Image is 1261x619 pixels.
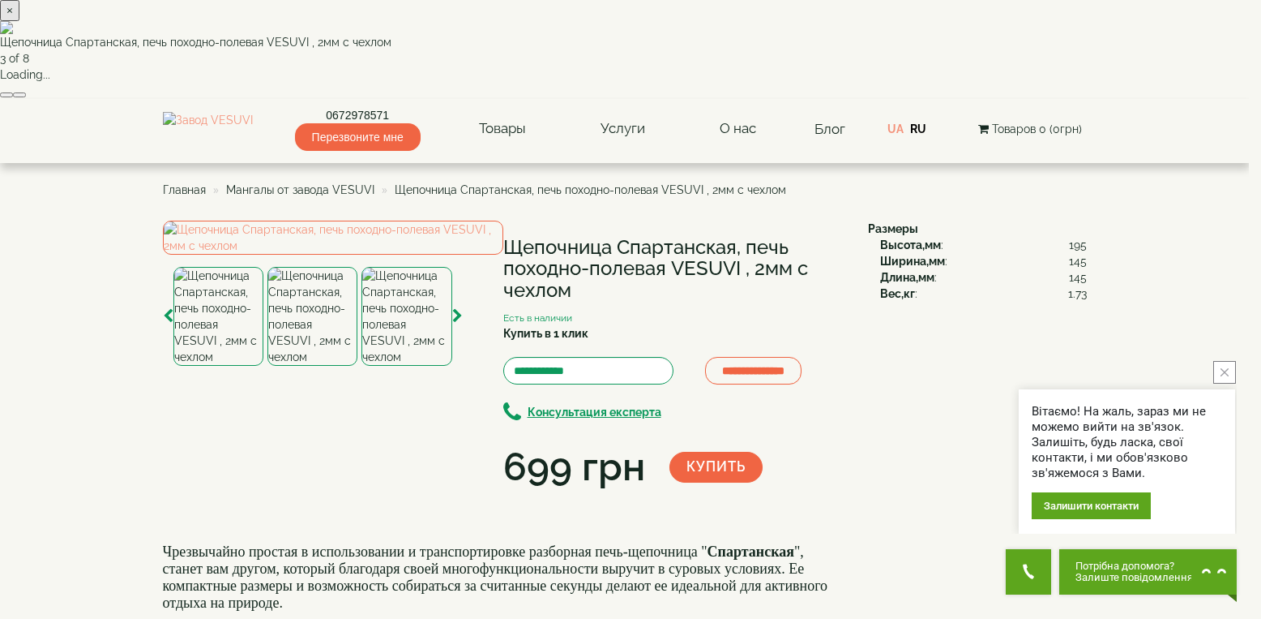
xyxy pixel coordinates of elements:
[880,237,1087,253] div: :
[503,237,844,301] h1: Щепочница Спартанская, печь походно-полевая VESUVI , 2мм с чехлом
[1006,549,1051,595] button: Get Call button
[880,271,934,284] b: Длина,мм
[163,112,253,146] img: Завод VESUVI
[1069,253,1087,269] span: 145
[13,92,26,97] button: Next (Right arrow key)
[584,110,661,148] a: Услуги
[395,183,786,196] span: Щепочница Спартанская, печь походно-полевая VESUVI , 2мм с чехлом
[267,267,357,366] img: Щепочница Спартанская, печь походно-полевая VESUVI , 2мм с чехлом
[163,544,828,610] font: Чрезвычайно простая в использовании и транспортировке разборная печь-щепочница " ", станет вам др...
[1069,237,1087,253] span: 195
[992,123,1082,135] span: Товаров 0 (0грн)
[1032,492,1151,519] div: Залишити контакти
[1213,361,1236,384] button: close button
[503,325,588,342] label: Купить в 1 клик
[463,110,542,148] a: Товары
[163,221,503,255] img: Щепочница Спартанская, печь походно-полевая VESUVI , 2мм с чехлом
[528,406,661,419] b: Консультация експерта
[887,123,904,135] a: UA
[1075,561,1193,572] span: Потрібна допомога?
[880,253,1087,269] div: :
[1068,286,1087,302] span: 1.73
[973,120,1087,138] button: Товаров 0 (0грн)
[1069,269,1087,286] span: 145
[295,123,421,151] span: Перезвоните мне
[503,440,645,495] div: 699 грн
[707,544,794,560] b: Спартанская
[173,267,263,366] img: Щепочница Спартанская, печь походно-полевая VESUVI , 2мм с чехлом
[226,183,374,196] a: Мангалы от завода VESUVI
[880,255,945,268] b: Ширина,мм
[910,123,926,135] a: RU
[703,110,772,148] a: О нас
[880,286,1087,302] div: :
[361,267,451,366] img: Щепочница Спартанская, печь походно-полевая VESUVI , 2мм с чехлом
[880,269,1087,286] div: :
[814,121,845,137] a: Блог
[163,183,206,196] a: Главная
[1032,404,1222,481] div: Вітаємо! На жаль, зараз ми не можемо вийти на зв'язок. Залишіть, будь ласка, свої контакти, і ми ...
[295,107,421,123] a: 0672978571
[868,222,918,235] b: Размеры
[880,287,915,300] b: Вес,кг
[880,239,941,251] b: Высота,мм
[1075,572,1193,583] span: Залиште повідомлення
[1059,549,1237,595] button: Chat button
[503,312,572,324] small: Есть в наличии
[669,452,763,483] button: Купить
